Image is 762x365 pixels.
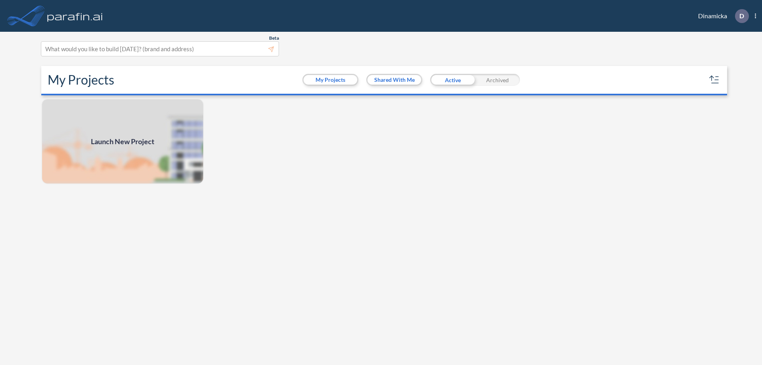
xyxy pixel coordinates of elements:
[686,9,756,23] div: Dinamicka
[304,75,357,85] button: My Projects
[46,8,104,24] img: logo
[91,136,154,147] span: Launch New Project
[41,98,204,184] a: Launch New Project
[708,73,721,86] button: sort
[48,72,114,87] h2: My Projects
[430,74,475,86] div: Active
[739,12,744,19] p: D
[368,75,421,85] button: Shared With Me
[269,35,279,41] span: Beta
[41,98,204,184] img: add
[475,74,520,86] div: Archived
